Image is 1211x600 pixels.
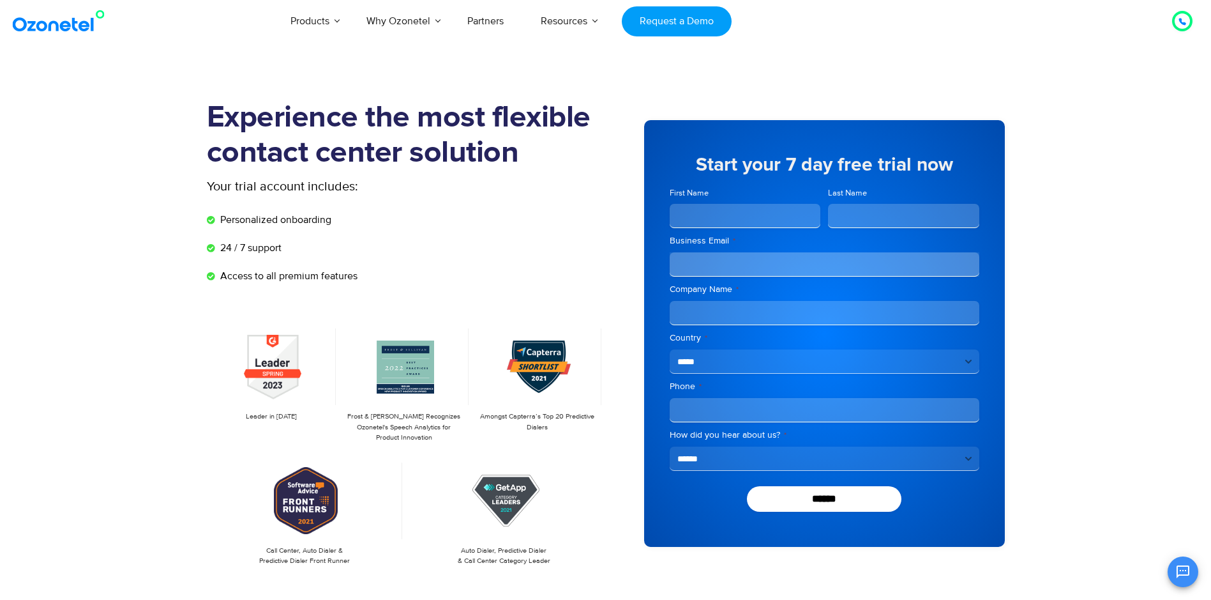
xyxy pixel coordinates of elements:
a: Request a Demo [622,6,731,36]
p: Auto Dialer, Predictive Dialer & Call Center Category Leader [412,546,596,567]
span: 24 / 7 support [217,240,282,256]
p: Your trial account includes: [207,177,510,196]
label: Business Email [670,235,979,247]
p: Call Center, Auto Dialer & Predictive Dialer Front Runner [213,546,396,567]
label: Phone [670,380,979,393]
label: How did you hear about us? [670,429,979,442]
label: Company Name [670,283,979,296]
p: Leader in [DATE] [213,412,329,422]
label: Last Name [828,187,979,199]
p: Frost & [PERSON_NAME] Recognizes Ozonetel's Speech Analytics for Product Innovation [346,412,462,443]
label: Country [670,332,979,344]
span: Access to all premium features [217,268,357,284]
h1: Experience the most flexible contact center solution [207,100,606,171]
label: First Name [670,187,821,199]
p: Amongst Capterra’s Top 20 Predictive Dialers [479,412,595,433]
h5: Start your 7 day free trial now [670,155,979,174]
span: Personalized onboarding [217,212,331,227]
button: Open chat [1168,557,1198,587]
